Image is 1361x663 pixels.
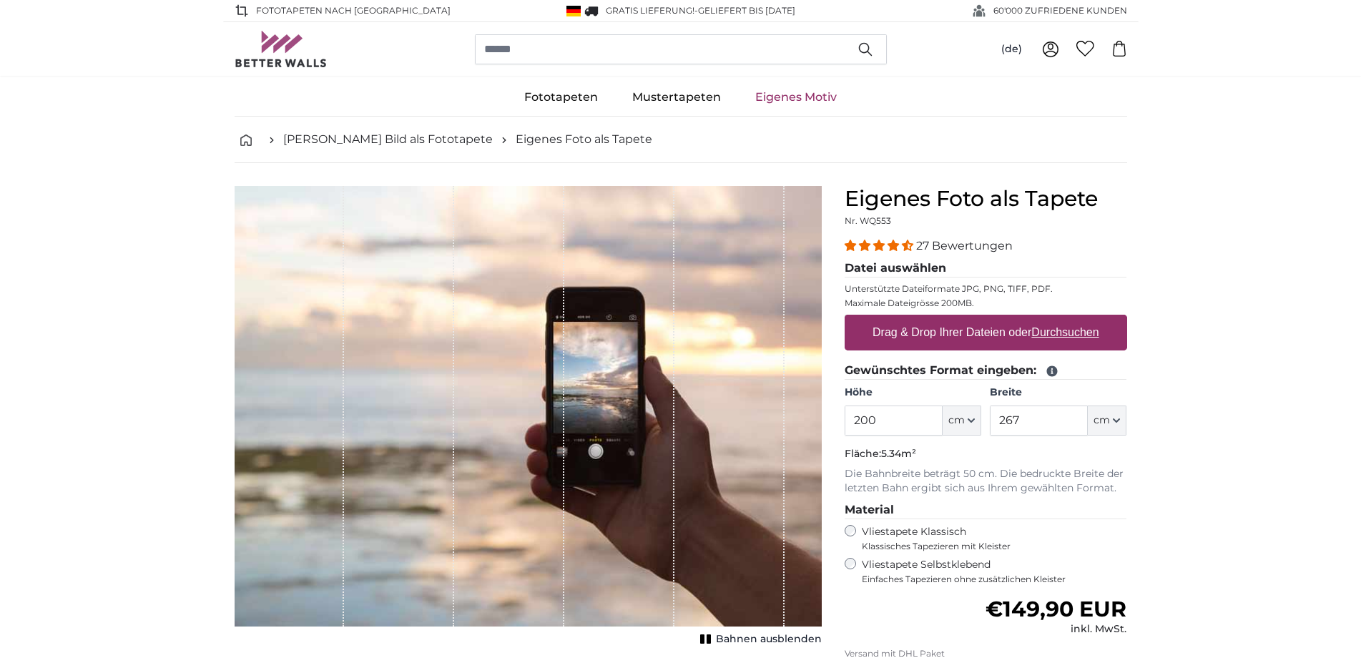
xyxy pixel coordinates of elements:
p: Maximale Dateigrösse 200MB. [845,298,1127,309]
p: Versand mit DHL Paket [845,648,1127,659]
span: Einfaches Tapezieren ohne zusätzlichen Kleister [862,574,1127,585]
a: Mustertapeten [615,79,738,116]
span: Nr. WQ553 [845,215,891,226]
h1: Eigenes Foto als Tapete [845,186,1127,212]
label: Drag & Drop Ihrer Dateien oder [867,318,1105,347]
span: 4.41 stars [845,239,916,252]
div: 1 of 1 [235,186,822,649]
p: Die Bahnbreite beträgt 50 cm. Die bedruckte Breite der letzten Bahn ergibt sich aus Ihrem gewählt... [845,467,1127,496]
span: 5.34m² [881,447,916,460]
label: Vliestapete Selbstklebend [862,558,1127,585]
span: Bahnen ausblenden [716,632,822,647]
button: Bahnen ausblenden [696,629,822,649]
label: Höhe [845,385,981,400]
span: cm [1094,413,1110,428]
a: Fototapeten [507,79,615,116]
button: (de) [990,36,1033,62]
span: 27 Bewertungen [916,239,1013,252]
img: Betterwalls [235,31,328,67]
nav: breadcrumbs [235,117,1127,163]
u: Durchsuchen [1031,326,1099,338]
span: - [694,5,795,16]
img: Deutschland [566,6,581,16]
span: cm [948,413,965,428]
span: Geliefert bis [DATE] [698,5,795,16]
legend: Datei auswählen [845,260,1127,278]
a: Eigenes Foto als Tapete [516,131,652,148]
span: €149,90 EUR [986,596,1126,622]
span: 60'000 ZUFRIEDENE KUNDEN [993,4,1127,17]
span: Klassisches Tapezieren mit Kleister [862,541,1115,552]
a: Eigenes Motiv [738,79,854,116]
span: GRATIS Lieferung! [606,5,694,16]
legend: Material [845,501,1127,519]
a: [PERSON_NAME] Bild als Fototapete [283,131,493,148]
legend: Gewünschtes Format eingeben: [845,362,1127,380]
span: Fototapeten nach [GEOGRAPHIC_DATA] [256,4,451,17]
p: Fläche: [845,447,1127,461]
button: cm [1088,406,1126,436]
label: Vliestapete Klassisch [862,525,1115,552]
p: Unterstützte Dateiformate JPG, PNG, TIFF, PDF. [845,283,1127,295]
button: cm [943,406,981,436]
label: Breite [990,385,1126,400]
div: inkl. MwSt. [986,622,1126,637]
